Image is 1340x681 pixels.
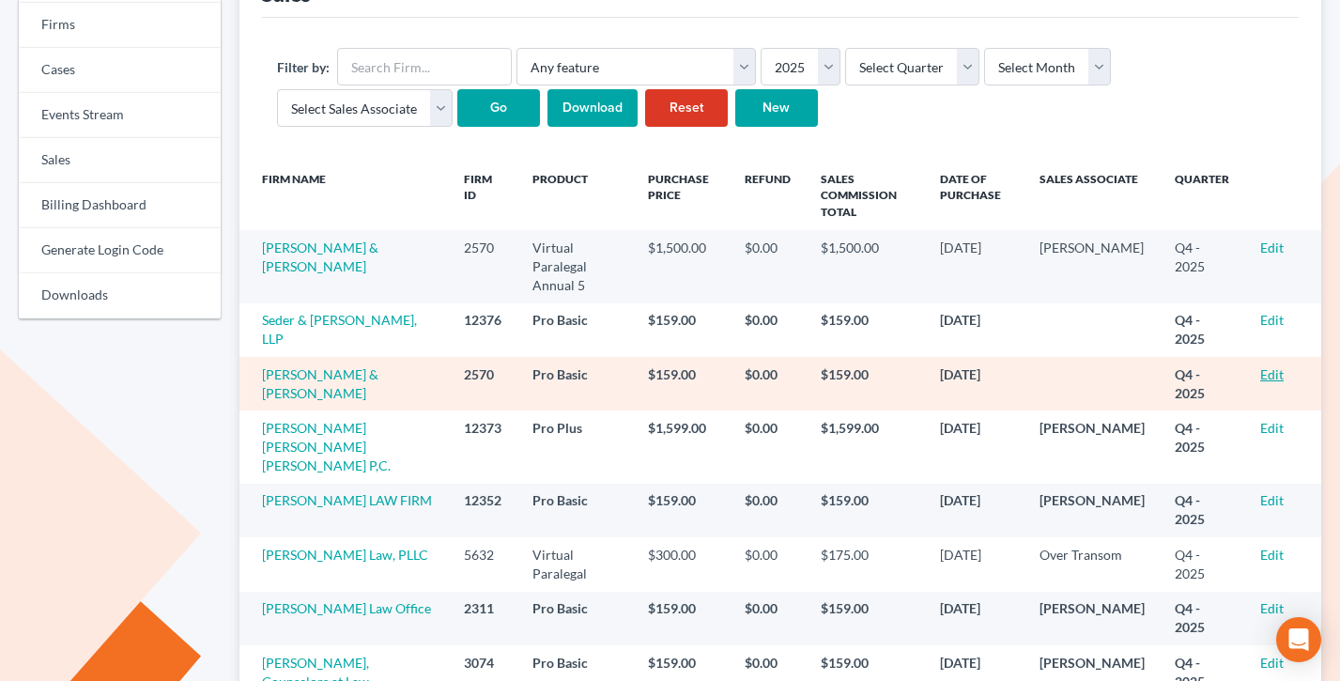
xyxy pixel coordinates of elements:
[730,410,806,483] td: $0.00
[19,273,221,318] a: Downloads
[262,492,432,508] a: [PERSON_NAME] LAW FIRM
[517,592,633,645] td: Pro Basic
[633,410,731,483] td: $1,599.00
[1160,484,1245,537] td: Q4 - 2025
[449,303,517,357] td: 12376
[1024,592,1160,645] td: [PERSON_NAME]
[925,592,1024,645] td: [DATE]
[19,183,221,228] a: Billing Dashboard
[735,89,818,127] a: New
[337,48,512,85] input: Search Firm...
[449,161,517,230] th: Firm ID
[806,592,925,645] td: $159.00
[19,48,221,93] a: Cases
[925,537,1024,591] td: [DATE]
[19,3,221,48] a: Firms
[925,410,1024,483] td: [DATE]
[1024,230,1160,302] td: [PERSON_NAME]
[806,303,925,357] td: $159.00
[730,357,806,410] td: $0.00
[806,357,925,410] td: $159.00
[19,138,221,183] a: Sales
[1260,312,1284,328] a: Edit
[1160,537,1245,591] td: Q4 - 2025
[262,600,431,616] a: [PERSON_NAME] Law Office
[633,592,731,645] td: $159.00
[645,89,728,127] a: Reset
[262,420,391,473] a: [PERSON_NAME] [PERSON_NAME] [PERSON_NAME] P,C.
[449,410,517,483] td: 12373
[449,592,517,645] td: 2311
[1024,161,1160,230] th: Sales Associate
[1260,240,1284,255] a: Edit
[1260,420,1284,436] a: Edit
[517,303,633,357] td: Pro Basic
[925,357,1024,410] td: [DATE]
[633,230,731,302] td: $1,500.00
[262,312,417,347] a: Seder & [PERSON_NAME], LLP
[517,410,633,483] td: Pro Plus
[517,484,633,537] td: Pro Basic
[19,228,221,273] a: Generate Login Code
[1160,303,1245,357] td: Q4 - 2025
[449,537,517,591] td: 5632
[262,366,378,401] a: [PERSON_NAME] & [PERSON_NAME]
[633,303,731,357] td: $159.00
[806,410,925,483] td: $1,599.00
[19,93,221,138] a: Events Stream
[730,484,806,537] td: $0.00
[262,240,378,274] a: [PERSON_NAME] & [PERSON_NAME]
[633,357,731,410] td: $159.00
[517,357,633,410] td: Pro Basic
[262,547,428,563] a: [PERSON_NAME] Law, PLLC
[925,484,1024,537] td: [DATE]
[1160,592,1245,645] td: Q4 - 2025
[1276,617,1321,662] div: Open Intercom Messenger
[517,161,633,230] th: Product
[517,230,633,302] td: Virtual Paralegal Annual 5
[806,484,925,537] td: $159.00
[1024,537,1160,591] td: Over Transom
[730,303,806,357] td: $0.00
[633,484,731,537] td: $159.00
[277,57,330,77] label: Filter by:
[633,537,731,591] td: $300.00
[449,230,517,302] td: 2570
[517,537,633,591] td: Virtual Paralegal
[457,89,540,127] input: Go
[730,592,806,645] td: $0.00
[925,230,1024,302] td: [DATE]
[1160,230,1245,302] td: Q4 - 2025
[633,161,731,230] th: Purchase Price
[925,161,1024,230] th: Date of Purchase
[1024,484,1160,537] td: [PERSON_NAME]
[1024,410,1160,483] td: [PERSON_NAME]
[449,357,517,410] td: 2570
[1160,161,1245,230] th: Quarter
[730,161,806,230] th: Refund
[449,484,517,537] td: 12352
[730,230,806,302] td: $0.00
[1260,492,1284,508] a: Edit
[806,230,925,302] td: $1,500.00
[239,161,449,230] th: Firm Name
[806,537,925,591] td: $175.00
[1160,357,1245,410] td: Q4 - 2025
[730,537,806,591] td: $0.00
[806,161,925,230] th: Sales Commission Total
[1260,547,1284,563] a: Edit
[547,89,638,127] input: Download
[925,303,1024,357] td: [DATE]
[1160,410,1245,483] td: Q4 - 2025
[1260,366,1284,382] a: Edit
[1260,655,1284,671] a: Edit
[1260,600,1284,616] a: Edit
